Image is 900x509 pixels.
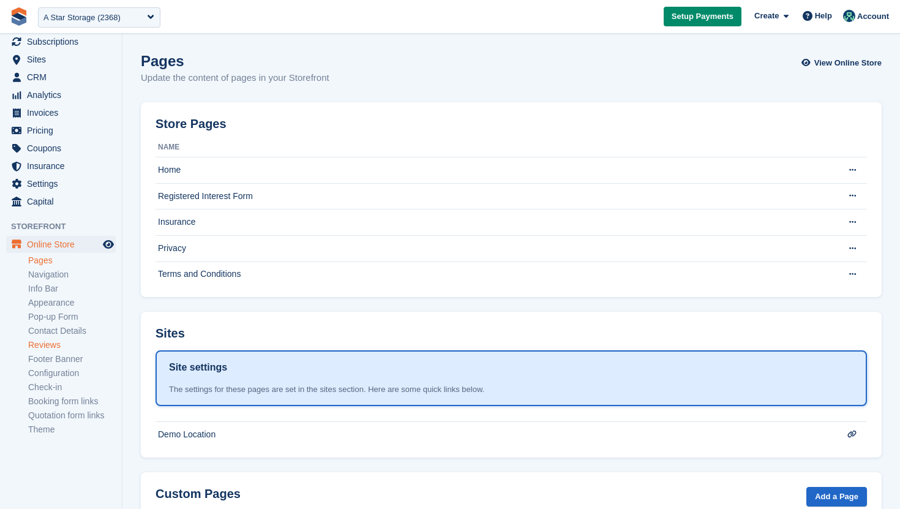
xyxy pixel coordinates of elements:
[27,51,100,68] span: Sites
[28,311,116,323] a: Pop-up Form
[28,353,116,365] a: Footer Banner
[6,175,116,192] a: menu
[169,383,853,396] div: The settings for these pages are set in the sites section. Here are some quick links below.
[814,57,882,69] span: View Online Store
[27,175,100,192] span: Settings
[156,326,185,341] h2: Sites
[156,487,241,501] h2: Custom Pages
[28,269,116,281] a: Navigation
[27,140,100,157] span: Coupons
[28,297,116,309] a: Appearance
[754,10,779,22] span: Create
[6,122,116,139] a: menu
[27,104,100,121] span: Invoices
[27,157,100,175] span: Insurance
[6,104,116,121] a: menu
[6,140,116,157] a: menu
[28,410,116,421] a: Quotation form links
[11,221,122,233] span: Storefront
[156,262,831,287] td: Terms and Conditions
[101,237,116,252] a: Preview store
[6,157,116,175] a: menu
[27,236,100,253] span: Online Store
[156,138,831,157] th: Name
[169,360,227,375] h1: Site settings
[27,33,100,50] span: Subscriptions
[6,193,116,210] a: menu
[27,122,100,139] span: Pricing
[156,117,227,131] h2: Store Pages
[843,10,855,22] img: Jennifer Ofodile
[28,255,116,266] a: Pages
[806,487,867,507] a: Add a Page
[10,7,28,26] img: stora-icon-8386f47178a22dfd0bd8f6a31ec36ba5ce8667c1dd55bd0f319d3a0aa187defe.svg
[28,283,116,295] a: Info Bar
[6,236,116,253] a: menu
[815,10,832,22] span: Help
[156,209,831,236] td: Insurance
[156,157,831,184] td: Home
[28,396,116,407] a: Booking form links
[28,368,116,379] a: Configuration
[28,382,116,393] a: Check-in
[156,183,831,209] td: Registered Interest Form
[28,325,116,337] a: Contact Details
[156,235,831,262] td: Privacy
[28,339,116,351] a: Reviews
[6,86,116,104] a: menu
[804,53,882,73] a: View Online Store
[27,86,100,104] span: Analytics
[156,422,831,448] td: Demo Location
[6,33,116,50] a: menu
[27,69,100,86] span: CRM
[672,10,733,23] span: Setup Payments
[27,193,100,210] span: Capital
[857,10,889,23] span: Account
[664,7,741,27] a: Setup Payments
[6,69,116,86] a: menu
[6,51,116,68] a: menu
[28,424,116,435] a: Theme
[43,12,121,24] div: A Star Storage (2368)
[141,71,329,85] p: Update the content of pages in your Storefront
[141,53,329,69] h1: Pages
